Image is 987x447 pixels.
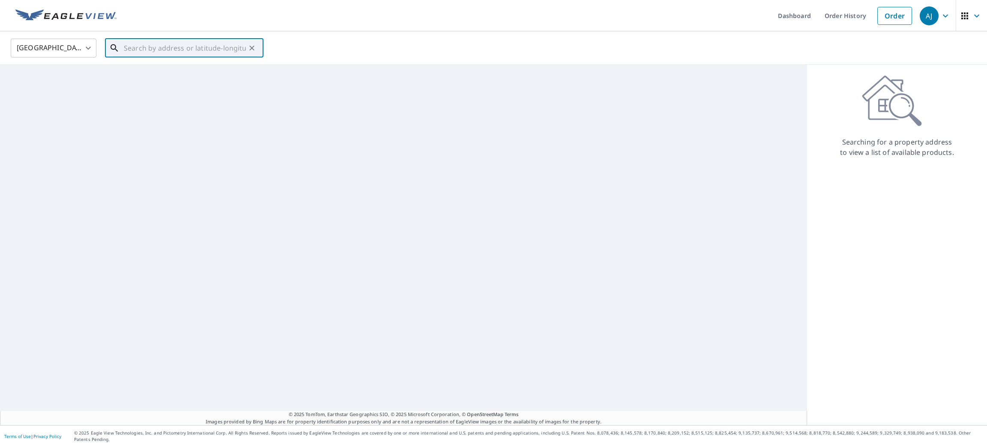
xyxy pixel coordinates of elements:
[877,7,912,25] a: Order
[920,6,939,25] div: AJ
[505,411,519,417] a: Terms
[467,411,503,417] a: OpenStreetMap
[11,36,96,60] div: [GEOGRAPHIC_DATA]
[289,411,519,418] span: © 2025 TomTom, Earthstar Geographics SIO, © 2025 Microsoft Corporation, ©
[33,433,61,439] a: Privacy Policy
[4,433,31,439] a: Terms of Use
[246,42,258,54] button: Clear
[74,430,983,443] p: © 2025 Eagle View Technologies, Inc. and Pictometry International Corp. All Rights Reserved. Repo...
[840,137,954,157] p: Searching for a property address to view a list of available products.
[15,9,117,22] img: EV Logo
[124,36,246,60] input: Search by address or latitude-longitude
[4,434,61,439] p: |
